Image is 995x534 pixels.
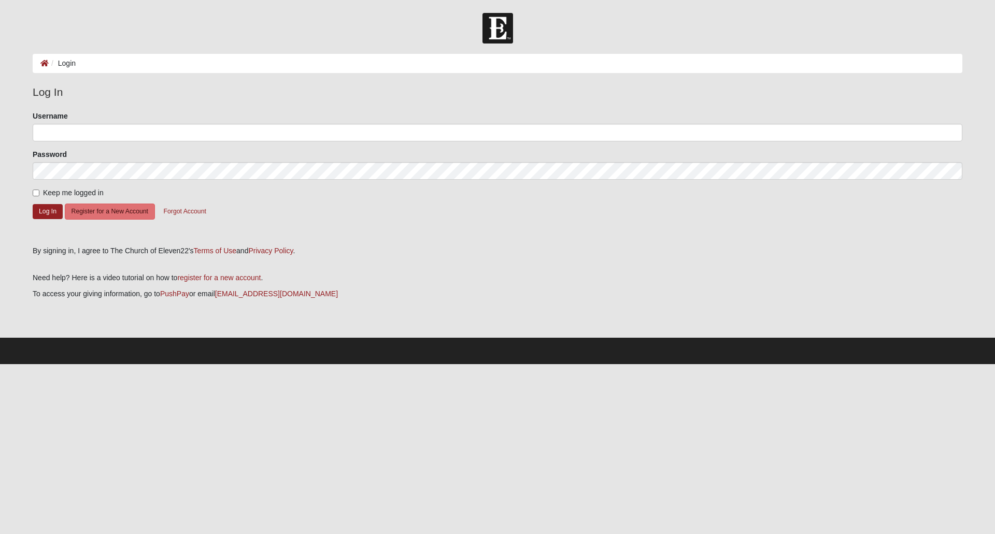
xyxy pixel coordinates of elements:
[49,58,76,69] li: Login
[33,246,962,256] div: By signing in, I agree to The Church of Eleven22's and .
[33,288,962,299] p: To access your giving information, go to or email
[194,247,236,255] a: Terms of Use
[482,13,513,44] img: Church of Eleven22 Logo
[33,190,39,196] input: Keep me logged in
[160,290,189,298] a: PushPay
[33,149,67,160] label: Password
[215,290,338,298] a: [EMAIL_ADDRESS][DOMAIN_NAME]
[157,204,213,220] button: Forgot Account
[65,204,155,220] button: Register for a New Account
[33,204,63,219] button: Log In
[177,273,261,282] a: register for a new account
[33,272,962,283] p: Need help? Here is a video tutorial on how to .
[248,247,293,255] a: Privacy Policy
[33,111,68,121] label: Username
[33,84,962,100] legend: Log In
[43,189,104,197] span: Keep me logged in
